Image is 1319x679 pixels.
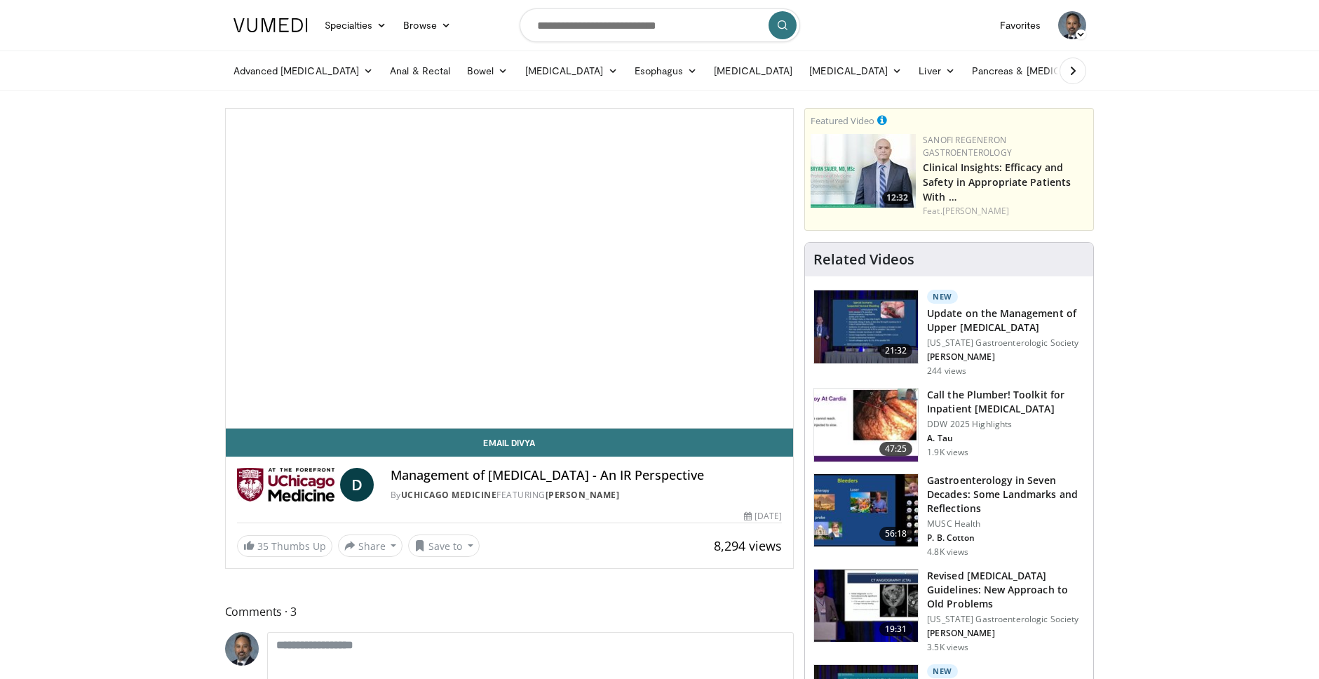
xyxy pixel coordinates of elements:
a: Esophagus [626,57,706,85]
img: bb93d144-f14a-4ef9-9756-be2f2f3d1245.150x105_q85_crop-smart_upscale.jpg [814,474,918,547]
a: Clinical Insights: Efficacy and Safety in Appropriate Patients With … [923,161,1071,203]
img: e47b0e9c-cabc-414b-ba59-ffd0e58d8036.150x105_q85_crop-smart_upscale.jpg [814,570,918,643]
button: Save to [408,535,480,557]
p: MUSC Health [927,518,1085,530]
video-js: Video Player [226,109,794,429]
a: [MEDICAL_DATA] [517,57,626,85]
div: By FEATURING [391,489,783,502]
a: [PERSON_NAME] [546,489,620,501]
div: [DATE] [744,510,782,523]
a: [PERSON_NAME] [942,205,1009,217]
a: Favorites [992,11,1050,39]
input: Search topics, interventions [520,8,800,42]
h4: Related Videos [813,251,914,268]
small: Featured Video [811,114,874,127]
a: Anal & Rectal [381,57,459,85]
img: UChicago Medicine [237,468,334,502]
a: Email Divya [226,429,794,457]
p: 3.5K views [927,642,968,653]
span: 35 [257,539,269,553]
h3: Update on the Management of Upper [MEDICAL_DATA] [927,307,1085,335]
span: 8,294 views [714,537,782,554]
p: [US_STATE] Gastroenterologic Society [927,614,1085,625]
button: Share [338,535,403,557]
p: DDW 2025 Highlights [927,419,1085,430]
a: [MEDICAL_DATA] [705,57,801,85]
p: 244 views [927,365,966,377]
div: Feat. [923,205,1088,217]
a: Sanofi Regeneron Gastroenterology [923,134,1012,159]
a: 12:32 [811,134,916,208]
p: New [927,664,958,678]
span: 19:31 [879,622,913,636]
img: bf9ce42c-6823-4735-9d6f-bc9dbebbcf2c.png.150x105_q85_crop-smart_upscale.jpg [811,134,916,208]
a: 56:18 Gastroenterology in Seven Decades: Some Landmarks and Reflections MUSC Health P. B. Cotton ... [813,473,1085,558]
span: 56:18 [879,527,913,541]
p: [US_STATE] Gastroenterologic Society [927,337,1085,349]
h3: Gastroenterology in Seven Decades: Some Landmarks and Reflections [927,473,1085,516]
img: Avatar [225,632,259,666]
a: Bowel [459,57,516,85]
a: D [340,468,374,502]
a: [MEDICAL_DATA] [801,57,910,85]
p: New [927,290,958,304]
p: 4.8K views [927,546,968,558]
a: 19:31 Revised [MEDICAL_DATA] Guidelines: New Approach to Old Problems [US_STATE] Gastroenterologi... [813,569,1085,653]
a: Liver [910,57,963,85]
h3: Call the Plumber! Toolkit for Inpatient [MEDICAL_DATA] [927,388,1085,416]
img: 3890c88d-892c-42d2-832f-e7e97257bde5.150x105_q85_crop-smart_upscale.jpg [814,290,918,363]
img: 5536a9e8-eb9a-4f20-9b0c-6829e1cdf3c2.150x105_q85_crop-smart_upscale.jpg [814,389,918,462]
h4: Management of [MEDICAL_DATA] - An IR Perspective [391,468,783,483]
a: UChicago Medicine [401,489,497,501]
img: Avatar [1058,11,1086,39]
p: P. B. Cotton [927,532,1085,544]
img: VuMedi Logo [234,18,308,32]
h3: Revised [MEDICAL_DATA] Guidelines: New Approach to Old Problems [927,569,1085,611]
a: Pancreas & [MEDICAL_DATA] [963,57,1128,85]
a: 21:32 New Update on the Management of Upper [MEDICAL_DATA] [US_STATE] Gastroenterologic Society [... [813,290,1085,377]
a: Specialties [316,11,395,39]
a: 35 Thumbs Up [237,535,332,557]
p: [PERSON_NAME] [927,628,1085,639]
p: [PERSON_NAME] [927,351,1085,363]
a: 47:25 Call the Plumber! Toolkit for Inpatient [MEDICAL_DATA] DDW 2025 Highlights A. Tau 1.9K views [813,388,1085,462]
a: Advanced [MEDICAL_DATA] [225,57,382,85]
span: 21:32 [879,344,913,358]
span: 12:32 [882,191,912,204]
span: 47:25 [879,442,913,456]
span: Comments 3 [225,603,794,621]
p: A. Tau [927,433,1085,444]
p: 1.9K views [927,447,968,458]
a: Browse [395,11,459,39]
